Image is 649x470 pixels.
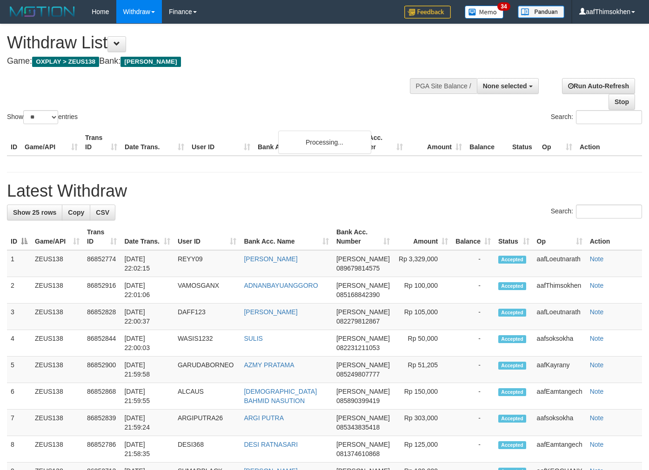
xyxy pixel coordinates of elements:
[62,205,90,220] a: Copy
[394,357,452,383] td: Rp 51,205
[120,224,174,250] th: Date Trans.: activate to sort column ascending
[336,371,380,378] span: Copy 085249807777 to clipboard
[452,383,495,410] td: -
[121,129,188,156] th: Date Trans.
[7,182,642,200] h1: Latest Withdraw
[533,357,586,383] td: aafKayrany
[483,82,527,90] span: None selected
[498,362,526,370] span: Accepted
[533,383,586,410] td: aafEamtangech
[394,277,452,304] td: Rp 100,000
[174,224,241,250] th: User ID: activate to sort column ascending
[7,5,78,19] img: MOTION_logo.png
[538,129,576,156] th: Op
[336,414,390,422] span: [PERSON_NAME]
[83,410,120,436] td: 86852839
[394,304,452,330] td: Rp 105,000
[174,436,241,463] td: DESI368
[336,265,380,272] span: Copy 089679814575 to clipboard
[254,129,348,156] th: Bank Acc. Name
[31,436,83,463] td: ZEUS138
[336,308,390,316] span: [PERSON_NAME]
[83,330,120,357] td: 86852844
[244,441,298,448] a: DESI RATNASARI
[188,129,254,156] th: User ID
[394,224,452,250] th: Amount: activate to sort column ascending
[31,250,83,277] td: ZEUS138
[174,330,241,357] td: WASIS1232
[336,282,390,289] span: [PERSON_NAME]
[590,441,604,448] a: Note
[244,255,297,263] a: [PERSON_NAME]
[336,255,390,263] span: [PERSON_NAME]
[498,415,526,423] span: Accepted
[576,205,642,218] input: Search:
[7,205,62,220] a: Show 25 rows
[586,224,642,250] th: Action
[83,383,120,410] td: 86852868
[174,277,241,304] td: VAMOSGANX
[498,441,526,449] span: Accepted
[174,383,241,410] td: ALCAUS
[576,129,642,156] th: Action
[174,250,241,277] td: REYY09
[498,309,526,317] span: Accepted
[7,357,31,383] td: 5
[336,397,380,404] span: Copy 085890399419 to clipboard
[7,410,31,436] td: 7
[7,304,31,330] td: 3
[533,330,586,357] td: aafsoksokha
[32,57,99,67] span: OXPLAY > ZEUS138
[336,424,380,431] span: Copy 085343835418 to clipboard
[31,383,83,410] td: ZEUS138
[244,282,318,289] a: ADNANBAYUANGGORO
[120,250,174,277] td: [DATE] 22:02:15
[174,410,241,436] td: ARGIPUTRA26
[31,277,83,304] td: ZEUS138
[410,78,477,94] div: PGA Site Balance /
[452,224,495,250] th: Balance: activate to sort column ascending
[23,110,58,124] select: Showentries
[533,277,586,304] td: aafThimsokhen
[83,357,120,383] td: 86852900
[7,250,31,277] td: 1
[533,250,586,277] td: aafLoeutnarath
[120,383,174,410] td: [DATE] 21:59:55
[336,361,390,369] span: [PERSON_NAME]
[508,129,538,156] th: Status
[31,224,83,250] th: Game/API: activate to sort column ascending
[174,304,241,330] td: DAFF123
[7,330,31,357] td: 4
[590,388,604,395] a: Note
[394,383,452,410] td: Rp 150,000
[452,357,495,383] td: -
[452,436,495,463] td: -
[7,110,78,124] label: Show entries
[81,129,121,156] th: Trans ID
[394,250,452,277] td: Rp 3,329,000
[7,383,31,410] td: 6
[336,450,380,457] span: Copy 081374610868 to clipboard
[466,129,508,156] th: Balance
[244,414,284,422] a: ARGI PUTRA
[407,129,466,156] th: Amount
[495,224,533,250] th: Status: activate to sort column ascending
[336,291,380,298] span: Copy 085168842390 to clipboard
[244,308,297,316] a: [PERSON_NAME]
[452,330,495,357] td: -
[120,436,174,463] td: [DATE] 21:58:35
[240,224,332,250] th: Bank Acc. Name: activate to sort column ascending
[31,410,83,436] td: ZEUS138
[498,256,526,264] span: Accepted
[533,436,586,463] td: aafEamtangech
[590,282,604,289] a: Note
[590,308,604,316] a: Note
[7,57,423,66] h4: Game: Bank:
[498,388,526,396] span: Accepted
[394,330,452,357] td: Rp 50,000
[83,277,120,304] td: 86852916
[336,388,390,395] span: [PERSON_NAME]
[465,6,504,19] img: Button%20Memo.svg
[477,78,539,94] button: None selected
[244,388,317,404] a: [DEMOGRAPHIC_DATA] BAHMID NASUTION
